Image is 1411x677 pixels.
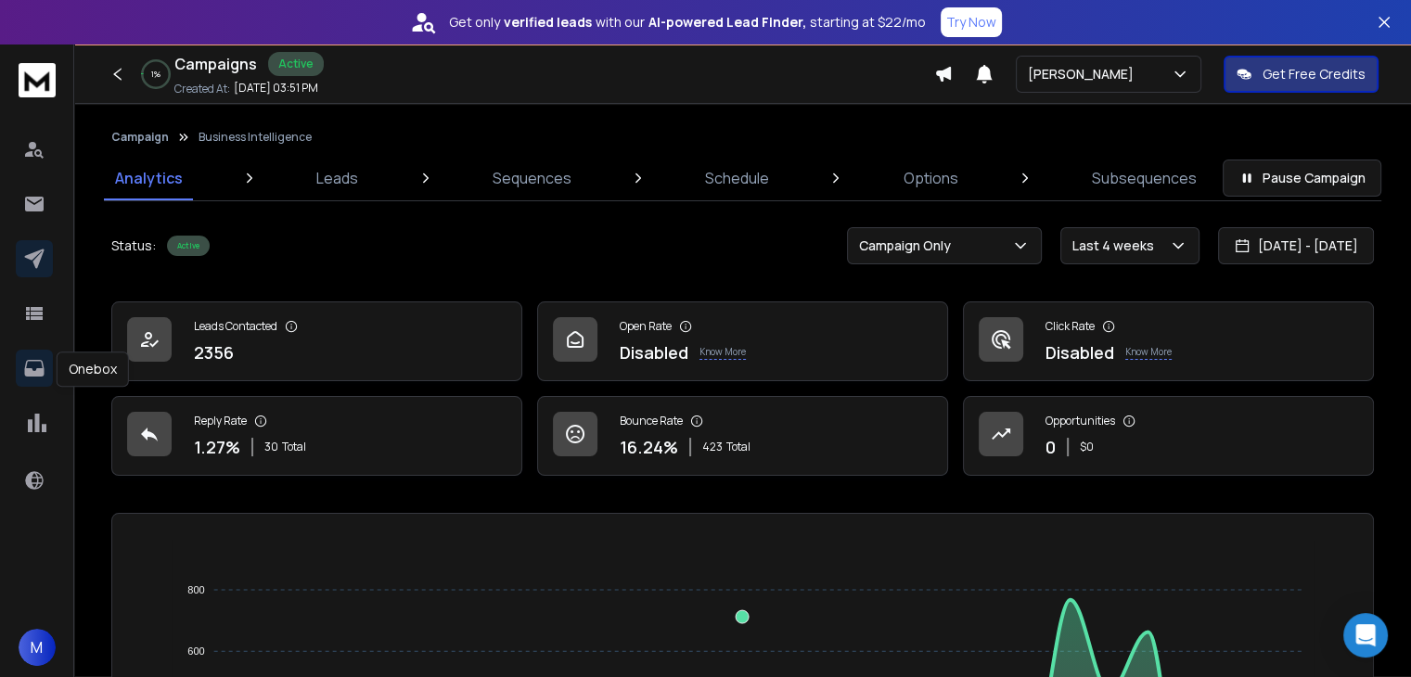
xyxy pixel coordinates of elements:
button: Try Now [941,7,1002,37]
span: 30 [264,440,278,454]
p: Opportunities [1045,414,1115,428]
p: Schedule [705,167,769,189]
div: Onebox [57,351,129,387]
a: Options [892,156,969,200]
a: Analytics [104,156,194,200]
tspan: 800 [188,584,205,595]
button: [DATE] - [DATE] [1218,227,1374,264]
p: Know More [1125,345,1172,360]
p: Subsequences [1092,167,1197,189]
div: Active [167,236,210,256]
p: Click Rate [1045,319,1095,334]
button: M [19,629,56,666]
p: Disabled [620,339,688,365]
a: Subsequences [1081,156,1208,200]
p: Know More [699,345,746,360]
button: Campaign [111,130,169,145]
p: [PERSON_NAME] [1028,65,1141,83]
a: Sequences [481,156,583,200]
p: 1.27 % [194,434,240,460]
p: Open Rate [620,319,672,334]
div: Active [268,52,324,76]
p: Get Free Credits [1263,65,1366,83]
p: Disabled [1045,339,1114,365]
button: Get Free Credits [1224,56,1379,93]
a: Click RateDisabledKnow More [963,301,1374,381]
p: Get only with our starting at $22/mo [449,13,926,32]
p: Business Intelligence [199,130,312,145]
div: Open Intercom Messenger [1343,613,1388,658]
p: [DATE] 03:51 PM [234,81,318,96]
a: Leads [305,156,369,200]
p: Created At: [174,82,230,96]
p: Analytics [115,167,183,189]
p: Status: [111,236,156,255]
span: Total [726,440,750,454]
a: Leads Contacted2356 [111,301,522,381]
button: Pause Campaign [1223,160,1381,197]
p: Bounce Rate [620,414,683,428]
strong: AI-powered Lead Finder, [648,13,806,32]
p: Leads Contacted [194,319,277,334]
p: 1 % [151,69,160,80]
a: Reply Rate1.27%30Total [111,396,522,476]
p: 2356 [194,339,234,365]
p: Reply Rate [194,414,247,428]
p: Try Now [946,13,996,32]
p: Leads [316,167,358,189]
p: 16.24 % [620,434,678,460]
strong: verified leads [504,13,592,32]
a: Schedule [694,156,780,200]
p: Sequences [493,167,571,189]
a: Bounce Rate16.24%423Total [537,396,948,476]
p: Last 4 weeks [1072,236,1161,255]
a: Opportunities0$0 [963,396,1374,476]
tspan: 600 [188,645,205,657]
span: Total [282,440,306,454]
p: Campaign Only [859,236,958,255]
img: logo [19,63,56,97]
p: Options [904,167,958,189]
p: 0 [1045,434,1056,460]
span: 423 [702,440,723,454]
p: $ 0 [1080,440,1094,454]
a: Open RateDisabledKnow More [537,301,948,381]
h1: Campaigns [174,53,257,75]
